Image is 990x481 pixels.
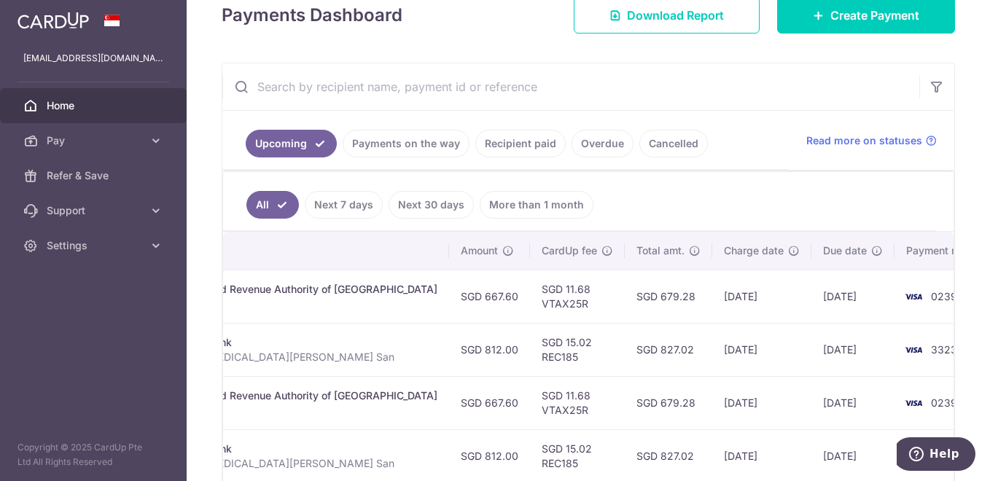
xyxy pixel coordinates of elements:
a: Cancelled [639,130,708,157]
span: 3323 [931,343,957,356]
td: [DATE] [712,376,811,429]
span: 0239 [931,396,957,409]
div: Car Loan. DBS Bank [136,335,437,350]
span: Total amt. [636,243,685,258]
a: Read more on statuses [806,133,937,148]
a: Upcoming [246,130,337,157]
p: [EMAIL_ADDRESS][DOMAIN_NAME] [23,51,163,66]
td: SGD 827.02 [625,323,712,376]
td: SGD 667.60 [449,376,530,429]
img: Bank Card [899,288,928,305]
span: Pay [47,133,143,148]
td: [DATE] [712,323,811,376]
span: Charge date [724,243,784,258]
td: [DATE] [811,376,894,429]
span: Read more on statuses [806,133,922,148]
input: Search by recipient name, payment id or reference [222,63,919,110]
p: HPR053869A [MEDICAL_DATA][PERSON_NAME] San [136,456,437,471]
td: SGD 11.68 VTAX25R [530,376,625,429]
td: SGD 679.28 [625,376,712,429]
a: Payments on the way [343,130,469,157]
td: SGD 812.00 [449,323,530,376]
span: Due date [823,243,867,258]
span: Settings [47,238,143,253]
a: Overdue [572,130,634,157]
span: Create Payment [830,7,919,24]
p: S7141109E [136,297,437,311]
td: SGD 667.60 [449,270,530,323]
span: Home [47,98,143,113]
a: All [246,191,299,219]
span: Download Report [627,7,724,24]
td: [DATE] [811,323,894,376]
a: Recipient paid [475,130,566,157]
span: Support [47,203,143,218]
a: More than 1 month [480,191,593,219]
th: Payment details [124,232,449,270]
div: Income Tax. Inland Revenue Authority of [GEOGRAPHIC_DATA] [136,282,437,297]
p: S7141109E [136,403,437,418]
span: Refer & Save [47,168,143,183]
p: HPR053869A [MEDICAL_DATA][PERSON_NAME] San [136,350,437,364]
td: SGD 11.68 VTAX25R [530,270,625,323]
span: CardUp fee [542,243,597,258]
img: Bank Card [899,394,928,412]
a: Next 30 days [389,191,474,219]
h4: Payments Dashboard [222,2,402,28]
img: Bank Card [899,341,928,359]
td: SGD 679.28 [625,270,712,323]
a: Next 7 days [305,191,383,219]
span: Amount [461,243,498,258]
td: [DATE] [712,270,811,323]
div: Car Loan. DBS Bank [136,442,437,456]
img: CardUp [17,12,89,29]
td: SGD 15.02 REC185 [530,323,625,376]
span: 0239 [931,290,957,302]
iframe: Opens a widget where you can find more information [897,437,975,474]
div: Income Tax. Inland Revenue Authority of [GEOGRAPHIC_DATA] [136,388,437,403]
td: [DATE] [811,270,894,323]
